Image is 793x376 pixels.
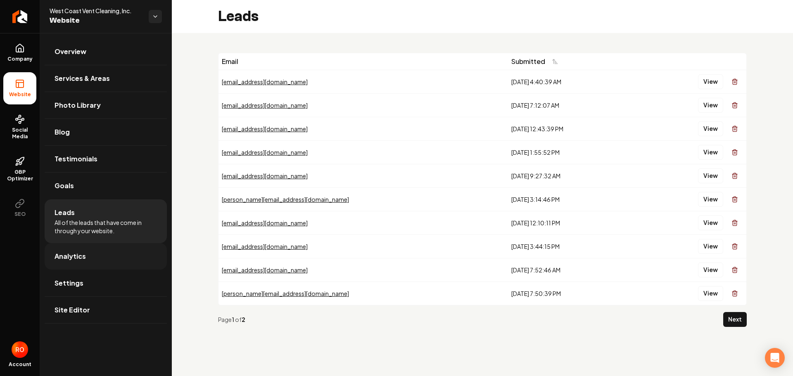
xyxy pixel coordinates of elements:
span: Services & Areas [55,73,110,83]
span: All of the leads that have come in through your website. [55,218,157,235]
div: [DATE] 12:10:11 PM [511,219,632,227]
span: SEO [11,211,29,218]
div: [DATE] 7:50:39 PM [511,289,632,298]
span: Account [9,361,31,368]
button: Open user button [12,341,28,358]
a: Testimonials [45,146,167,172]
span: Website [6,91,34,98]
div: [DATE] 3:14:46 PM [511,195,632,203]
span: Website [50,15,142,26]
button: View [698,98,723,113]
div: [DATE] 9:27:32 AM [511,172,632,180]
div: [DATE] 1:55:52 PM [511,148,632,156]
button: View [698,168,723,183]
div: [DATE] 4:40:39 AM [511,78,632,86]
span: Company [4,56,36,62]
a: GBP Optimizer [3,150,36,189]
div: [EMAIL_ADDRESS][DOMAIN_NAME] [222,219,505,227]
img: Roberto Osorio [12,341,28,358]
a: Goals [45,173,167,199]
button: View [698,286,723,301]
span: Settings [55,278,83,288]
button: View [698,192,723,207]
a: Photo Library [45,92,167,118]
button: View [698,239,723,254]
div: [EMAIL_ADDRESS][DOMAIN_NAME] [222,101,505,109]
div: [EMAIL_ADDRESS][DOMAIN_NAME] [222,148,505,156]
div: [EMAIL_ADDRESS][DOMAIN_NAME] [222,125,505,133]
span: Leads [55,208,75,218]
span: Social Media [3,127,36,140]
span: Analytics [55,251,86,261]
button: View [698,145,723,160]
div: [DATE] 7:12:07 AM [511,101,632,109]
div: Open Intercom Messenger [765,348,785,368]
a: Company [3,37,36,69]
span: of [235,316,242,323]
span: Page [218,316,232,323]
div: [EMAIL_ADDRESS][DOMAIN_NAME] [222,78,505,86]
div: Email [222,57,505,66]
button: Next [723,312,747,327]
a: Overview [45,38,167,65]
div: [DATE] 3:44:15 PM [511,242,632,251]
button: Submitted [511,54,563,69]
span: West Coast Vent Cleaning, Inc. [50,7,142,15]
div: [PERSON_NAME][EMAIL_ADDRESS][DOMAIN_NAME] [222,289,505,298]
span: Overview [55,47,86,57]
button: View [698,262,723,277]
span: Testimonials [55,154,97,164]
span: Goals [55,181,74,191]
div: [DATE] 7:52:46 AM [511,266,632,274]
button: View [698,215,723,230]
a: Settings [45,270,167,296]
strong: 2 [242,316,245,323]
img: Rebolt Logo [12,10,28,23]
a: Blog [45,119,167,145]
button: View [698,121,723,136]
span: Photo Library [55,100,101,110]
div: [PERSON_NAME][EMAIL_ADDRESS][DOMAIN_NAME] [222,195,505,203]
span: Blog [55,127,70,137]
div: [EMAIL_ADDRESS][DOMAIN_NAME] [222,242,505,251]
div: [DATE] 12:43:39 PM [511,125,632,133]
button: View [698,74,723,89]
a: Social Media [3,108,36,147]
span: Site Editor [55,305,90,315]
a: Analytics [45,243,167,270]
span: Submitted [511,57,545,66]
button: SEO [3,192,36,224]
strong: 1 [232,316,235,323]
span: GBP Optimizer [3,169,36,182]
a: Services & Areas [45,65,167,92]
div: [EMAIL_ADDRESS][DOMAIN_NAME] [222,172,505,180]
h2: Leads [218,8,259,25]
a: Site Editor [45,297,167,323]
div: [EMAIL_ADDRESS][DOMAIN_NAME] [222,266,505,274]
